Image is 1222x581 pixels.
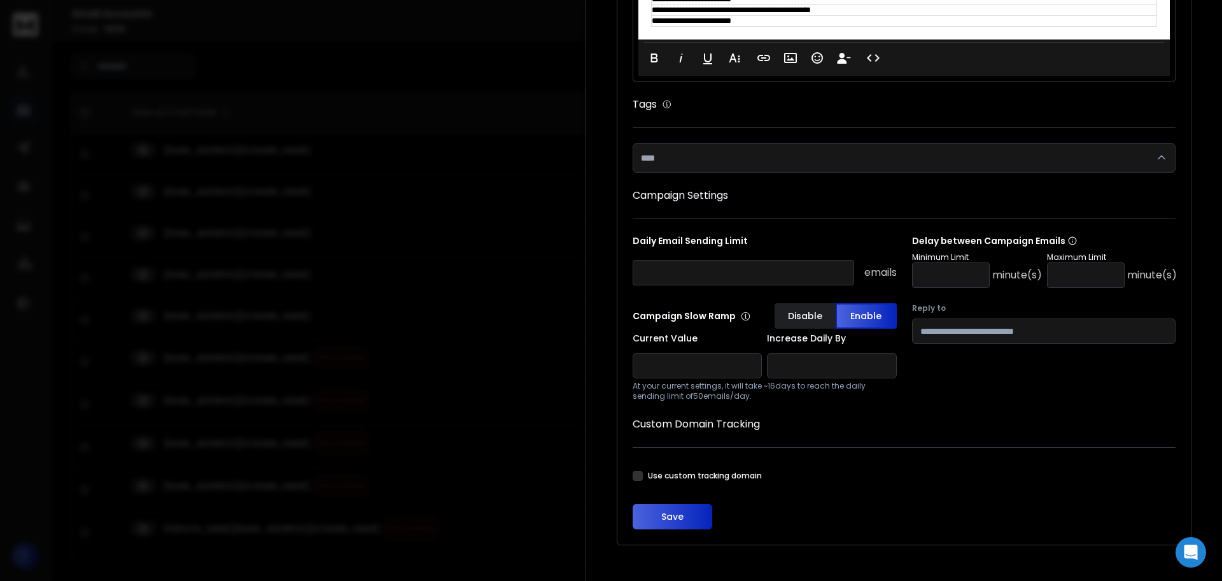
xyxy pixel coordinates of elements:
p: minute(s) [992,268,1042,283]
button: Emoticons [805,45,829,71]
button: Bold (Ctrl+B) [642,45,666,71]
button: More Text [722,45,747,71]
button: Code View [861,45,885,71]
label: Reply to [912,303,1176,313]
label: Current Value [633,334,762,343]
p: emails [864,265,897,280]
button: Underline (Ctrl+U) [696,45,720,71]
button: Disable [775,303,836,329]
p: Minimum Limit [912,252,1042,262]
p: Maximum Limit [1047,252,1177,262]
button: Insert Unsubscribe Link [832,45,856,71]
button: Insert Image (Ctrl+P) [778,45,803,71]
h1: Tags [633,97,657,112]
label: Use custom tracking domain [648,471,762,481]
button: Insert Link (Ctrl+K) [752,45,776,71]
button: Italic (Ctrl+I) [669,45,693,71]
p: minute(s) [1127,268,1177,283]
h1: Custom Domain Tracking [633,417,1176,432]
h1: Campaign Settings [633,188,1176,203]
label: Increase Daily By [767,334,896,343]
p: Delay between Campaign Emails [912,234,1177,247]
button: Save [633,504,712,529]
p: Campaign Slow Ramp [633,310,750,322]
p: Daily Email Sending Limit [633,234,897,252]
button: Enable [836,303,897,329]
p: At your current settings, it will take ~ 16 days to reach the daily sending limit of 50 emails/day. [633,381,897,401]
div: Open Intercom Messenger [1176,537,1206,568]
